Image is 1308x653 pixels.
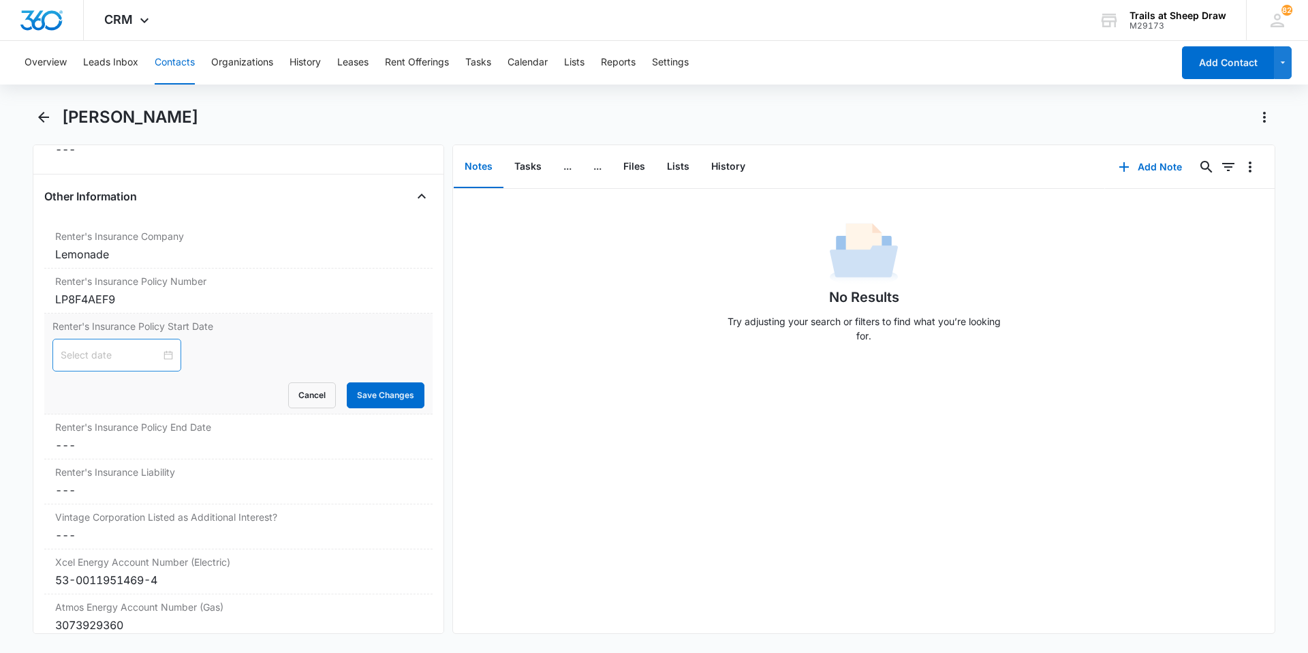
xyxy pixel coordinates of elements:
[1130,10,1226,21] div: account name
[55,527,422,543] dd: ---
[337,41,369,85] button: Leases
[55,141,422,157] dd: ---
[83,41,138,85] button: Leads Inbox
[1253,106,1275,128] button: Actions
[503,146,552,188] button: Tasks
[44,414,433,459] div: Renter's Insurance Policy End Date---
[55,600,422,614] label: Atmos Energy Account Number (Gas)
[612,146,656,188] button: Files
[44,224,433,269] div: Renter's Insurance CompanyLemonade
[55,572,422,588] div: 53-0011951469-4
[656,146,700,188] button: Lists
[829,287,899,307] h1: No Results
[454,146,503,188] button: Notes
[55,291,422,307] div: LP8F4AEF9
[347,382,424,408] button: Save Changes
[55,274,422,288] label: Renter's Insurance Policy Number
[411,185,433,207] button: Close
[1281,5,1292,16] div: notifications count
[55,555,422,569] label: Xcel Energy Account Number (Electric)
[62,107,198,127] h1: [PERSON_NAME]
[582,146,612,188] button: ...
[211,41,273,85] button: Organizations
[55,246,422,262] div: Lemonade
[1105,151,1196,183] button: Add Note
[25,41,67,85] button: Overview
[700,146,756,188] button: History
[1182,46,1274,79] button: Add Contact
[721,314,1007,343] p: Try adjusting your search or filters to find what you’re looking for.
[61,348,161,363] input: Select date
[55,465,422,479] label: Renter's Insurance Liability
[465,41,491,85] button: Tasks
[55,510,422,524] label: Vintage Corporation Listed as Additional Interest?
[104,12,133,27] span: CRM
[44,549,433,594] div: Xcel Energy Account Number (Electric)53-0011951469-4
[33,106,54,128] button: Back
[1130,21,1226,31] div: account id
[44,188,137,204] h4: Other Information
[830,219,898,287] img: No Data
[55,617,422,633] div: 3073929360
[55,420,422,434] label: Renter's Insurance Policy End Date
[52,319,424,333] label: Renter's Insurance Policy Start Date
[288,382,336,408] button: Cancel
[508,41,548,85] button: Calendar
[55,229,422,243] label: Renter's Insurance Company
[44,459,433,504] div: Renter's Insurance Liability---
[155,41,195,85] button: Contacts
[601,41,636,85] button: Reports
[552,146,582,188] button: ...
[44,594,433,639] div: Atmos Energy Account Number (Gas)3073929360
[652,41,689,85] button: Settings
[564,41,585,85] button: Lists
[1217,156,1239,178] button: Filters
[1196,156,1217,178] button: Search...
[44,504,433,549] div: Vintage Corporation Listed as Additional Interest?---
[1239,156,1261,178] button: Overflow Menu
[1281,5,1292,16] span: 82
[55,437,422,453] dd: ---
[385,41,449,85] button: Rent Offerings
[44,269,433,314] div: Renter's Insurance Policy NumberLP8F4AEF9
[55,482,422,498] dd: ---
[290,41,321,85] button: History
